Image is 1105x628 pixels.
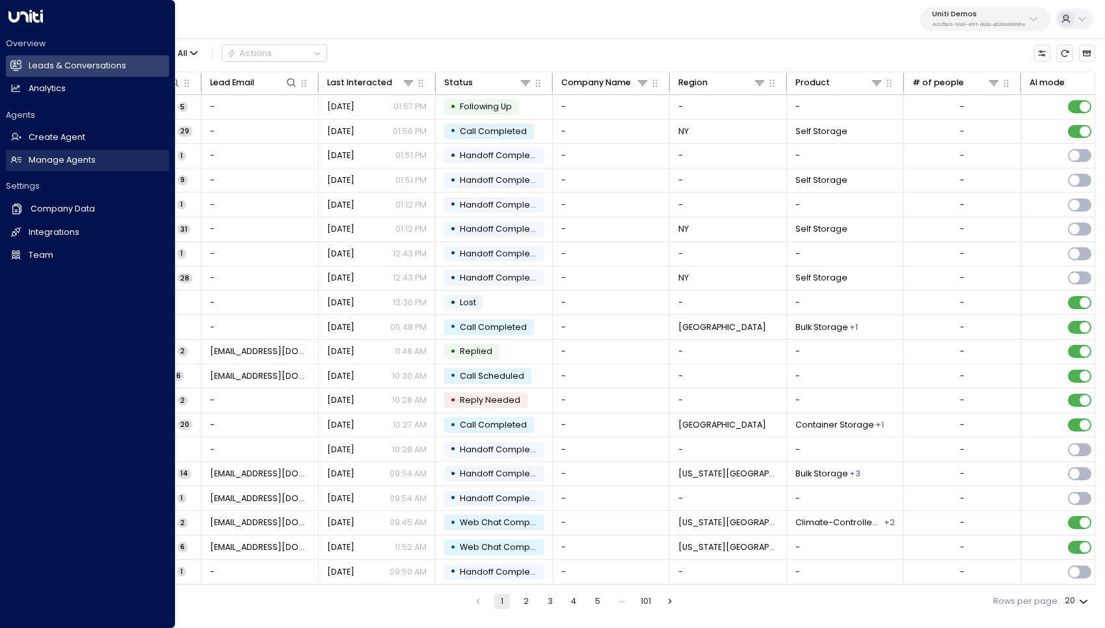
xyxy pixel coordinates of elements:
td: - [202,560,319,584]
td: - [670,389,787,413]
td: - [553,560,670,584]
div: • [450,121,456,141]
span: Container Storage [795,419,874,431]
td: - [553,536,670,560]
span: Handoff Completed [460,150,544,161]
div: • [450,293,456,313]
div: # of people [912,75,964,90]
span: 1 [178,151,186,161]
td: - [553,486,670,510]
h2: Overview [6,38,169,49]
span: sallysmith@gmail.com [210,468,310,480]
div: • [450,268,456,288]
td: - [553,266,670,290]
span: 9 [178,175,188,185]
span: Handoff Completed [460,444,544,455]
button: page 1 [494,594,510,609]
td: - [202,120,319,144]
td: - [553,95,670,119]
td: - [553,144,670,168]
span: Handoff Completed [460,493,544,504]
td: - [670,169,787,193]
div: • [450,562,456,582]
td: - [202,193,319,217]
span: Yesterday [327,468,354,480]
span: Yesterday [327,370,354,382]
button: Go to next page [662,594,678,609]
td: - [202,437,319,461]
div: Lead Email [210,75,299,90]
div: • [450,146,456,166]
td: - [202,291,319,315]
td: - [670,364,787,389]
div: • [450,464,456,484]
div: Container Storage,Self Storage [884,517,895,528]
div: • [450,243,456,264]
div: • [450,488,456,508]
span: Yesterday [327,566,354,578]
span: 1 [178,493,186,503]
div: - [960,444,965,456]
span: Miami [678,419,766,431]
p: 01:56 PM [393,126,427,137]
span: Replied [460,346,492,357]
button: Go to page 5 [590,594,606,609]
td: - [670,242,787,266]
div: - [960,468,965,480]
span: Yesterday [327,444,354,456]
span: NY [678,272,689,284]
td: - [553,462,670,486]
div: • [450,513,456,533]
div: • [450,415,456,435]
span: Self Storage [795,223,847,235]
a: Integrations [6,222,169,243]
div: Product [795,75,830,90]
span: Sep 22, 2025 [327,126,354,137]
h2: Analytics [29,83,66,95]
div: • [450,219,456,239]
span: 6 [178,542,188,552]
td: - [787,242,904,266]
td: - [787,340,904,364]
div: Lead Email [210,75,254,90]
span: sallysmith@gmail.com [210,493,310,504]
p: 01:12 PM [395,223,427,235]
span: New York City [678,468,779,480]
h2: Leads & Conversations [29,60,126,72]
span: 31 [178,225,191,234]
span: Self Storage [795,126,847,137]
p: 10:28 AM [392,394,427,406]
span: Self Storage [795,272,847,284]
span: Self Storage [795,174,847,186]
td: - [670,437,787,461]
p: 01:57 PM [393,101,427,113]
div: Self Storage [875,419,884,431]
span: Web Chat Completed [460,541,552,553]
span: 14 [178,469,191,478]
span: Sep 22, 2025 [327,199,354,211]
div: - [960,150,965,161]
a: Analytics [6,78,169,100]
div: Region [678,75,708,90]
div: Region [678,75,767,90]
div: Climate-Controlled Storage,Container Storage,Self Storage [849,468,860,480]
p: 11:48 AM [395,346,427,357]
span: Yesterday [327,101,354,113]
div: Actions [227,48,272,59]
span: Web Chat Completed [460,517,552,528]
div: - [960,517,965,528]
div: - [960,419,965,431]
span: rayan.habbab@gmail.com [210,370,310,382]
span: Handoff Completed [460,272,544,283]
td: - [787,364,904,389]
h2: Settings [6,180,169,192]
div: - [960,370,965,382]
div: - [960,493,965,504]
button: Uniti Demos4c025b01-9fa0-46ff-ab3a-a620b886896e [920,7,1050,31]
div: - [960,297,965,308]
p: 01:12 PM [395,199,427,211]
span: Handoff Completed [460,199,544,210]
div: - [960,248,965,260]
div: - [960,566,965,578]
button: Archived Leads [1079,45,1095,61]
